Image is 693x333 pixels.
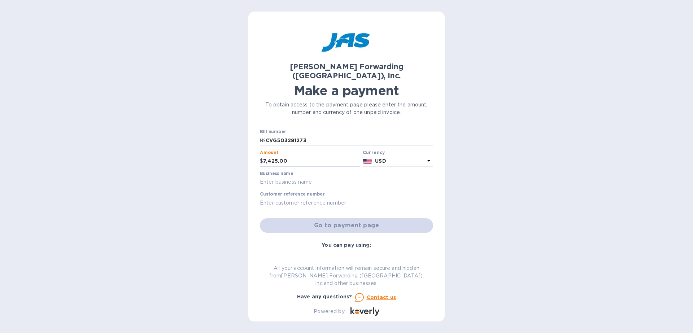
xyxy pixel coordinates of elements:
[260,150,278,155] label: Amount
[260,177,433,188] input: Enter business name
[290,62,404,80] b: [PERSON_NAME] Forwarding ([GEOGRAPHIC_DATA]), Inc.
[260,83,433,98] h1: Make a payment
[266,135,433,146] input: Enter bill number
[260,192,324,197] label: Customer reference number
[367,294,396,300] u: Contact us
[260,130,286,134] label: Bill number
[260,101,433,116] p: To obtain access to the payment page please enter the amount, number and currency of one unpaid i...
[260,171,293,176] label: Business name
[263,156,360,167] input: 0.00
[260,264,433,287] p: All your account information will remain secure and hidden from [PERSON_NAME] Forwarding ([GEOGRA...
[260,197,433,208] input: Enter customer reference number
[363,159,372,164] img: USD
[322,242,371,248] b: You can pay using:
[363,150,385,155] b: Currency
[297,294,352,299] b: Have any questions?
[375,158,386,164] b: USD
[260,137,266,144] p: №
[314,308,344,315] p: Powered by
[260,157,263,165] p: $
